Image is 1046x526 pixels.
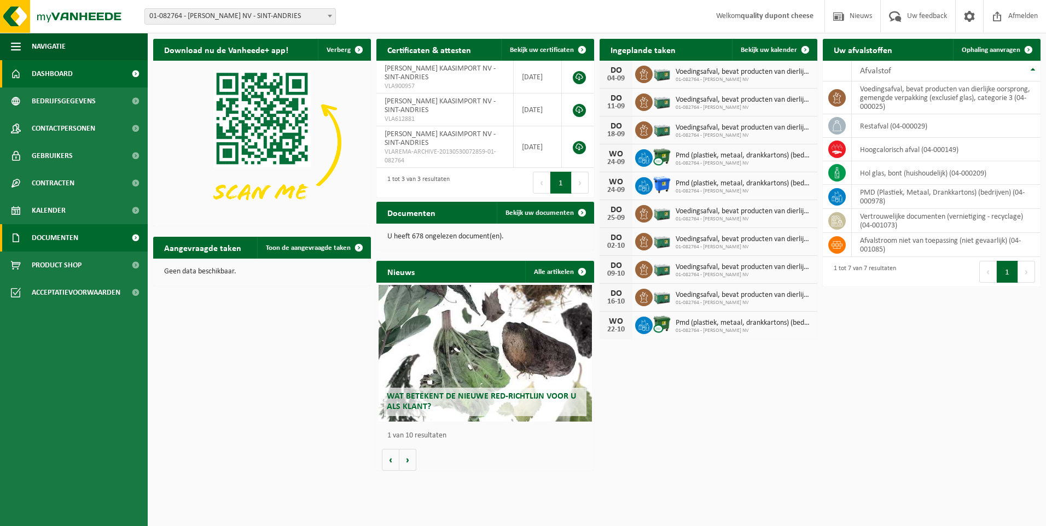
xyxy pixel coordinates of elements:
img: PB-LB-0680-HPE-GN-01 [653,259,671,278]
span: Toon de aangevraagde taken [266,244,351,252]
img: WB-1100-CU [653,148,671,166]
span: Voedingsafval, bevat producten van dierlijke oorsprong, gemengde verpakking (exc... [676,96,812,104]
div: DO [605,94,627,103]
div: 02-10 [605,242,627,250]
div: 04-09 [605,75,627,83]
h2: Download nu de Vanheede+ app! [153,39,299,60]
a: Bekijk uw certificaten [501,39,593,61]
div: 22-10 [605,326,627,334]
span: [PERSON_NAME] KAASIMPORT NV - SINT-ANDRIES [385,65,496,81]
span: 01-082764 - [PERSON_NAME] NV [676,160,812,167]
button: Next [572,172,589,194]
a: Alle artikelen [525,261,593,283]
h2: Nieuws [376,261,426,282]
img: PB-LB-0680-HPE-GN-01 [653,203,671,222]
a: Bekijk uw kalender [732,39,816,61]
div: 09-10 [605,270,627,278]
div: 1 tot 7 van 7 resultaten [828,260,896,284]
span: 01-082764 - [PERSON_NAME] NV [676,328,812,334]
td: [DATE] [514,61,562,93]
span: Bekijk uw documenten [505,209,574,217]
td: PMD (Plastiek, Metaal, Drankkartons) (bedrijven) (04-000978) [852,185,1041,209]
span: 01-082764 - [PERSON_NAME] NV [676,272,812,278]
span: Dashboard [32,60,73,87]
span: 01-082764 - [PERSON_NAME] NV [676,77,812,83]
span: [PERSON_NAME] KAASIMPORT NV - SINT-ANDRIES [385,97,496,114]
button: 1 [997,261,1018,283]
div: DO [605,66,627,75]
div: DO [605,233,627,242]
span: Product Shop [32,252,82,279]
td: hoogcalorisch afval (04-000149) [852,138,1041,161]
h2: Documenten [376,202,446,223]
a: Ophaling aanvragen [953,39,1039,61]
td: vertrouwelijke documenten (vernietiging - recyclage) (04-001073) [852,209,1041,233]
span: 01-082764 - [PERSON_NAME] NV [676,300,812,306]
span: Kalender [32,197,66,224]
td: hol glas, bont (huishoudelijk) (04-000209) [852,161,1041,185]
button: Vorige [382,449,399,471]
div: 18-09 [605,131,627,138]
div: 24-09 [605,159,627,166]
span: Contracten [32,170,74,197]
span: Ophaling aanvragen [962,46,1020,54]
div: WO [605,178,627,186]
span: Pmd (plastiek, metaal, drankkartons) (bedrijven) [676,151,812,160]
button: Next [1018,261,1035,283]
span: 01-082764 - [PERSON_NAME] NV [676,244,812,250]
p: U heeft 678 ongelezen document(en). [387,233,583,241]
span: Afvalstof [860,67,891,75]
span: VLAREMA-ARCHIVE-20130530072859-01-082764 [385,148,505,165]
img: WB-1100-HPE-BE-01 [653,176,671,194]
span: Bedrijfsgegevens [32,87,96,115]
img: WB-1100-CU [653,315,671,334]
span: Voedingsafval, bevat producten van dierlijke oorsprong, gemengde verpakking (exc... [676,68,812,77]
a: Toon de aangevraagde taken [257,237,370,259]
div: DO [605,206,627,214]
span: Bekijk uw kalender [741,46,797,54]
span: Bekijk uw certificaten [510,46,574,54]
div: DO [605,289,627,298]
td: [DATE] [514,93,562,126]
span: Wat betekent de nieuwe RED-richtlijn voor u als klant? [387,392,576,411]
a: Bekijk uw documenten [497,202,593,224]
span: Voedingsafval, bevat producten van dierlijke oorsprong, gemengde verpakking (exc... [676,291,812,300]
button: 1 [550,172,572,194]
span: Voedingsafval, bevat producten van dierlijke oorsprong, gemengde verpakking (exc... [676,207,812,216]
td: restafval (04-000029) [852,114,1041,138]
span: 01-082764 - [PERSON_NAME] NV [676,132,812,139]
div: 24-09 [605,186,627,194]
div: 1 tot 3 van 3 resultaten [382,171,450,195]
span: Navigatie [32,33,66,60]
span: Documenten [32,224,78,252]
span: Pmd (plastiek, metaal, drankkartons) (bedrijven) [676,179,812,188]
span: 01-082764 - [PERSON_NAME] NV [676,188,812,195]
h2: Uw afvalstoffen [823,39,903,60]
img: PB-LB-0680-HPE-GN-01 [653,92,671,110]
h2: Aangevraagde taken [153,237,252,258]
img: PB-LB-0680-HPE-GN-01 [653,287,671,306]
span: [PERSON_NAME] KAASIMPORT NV - SINT-ANDRIES [385,130,496,147]
td: [DATE] [514,126,562,168]
h2: Certificaten & attesten [376,39,482,60]
div: WO [605,317,627,326]
span: Voedingsafval, bevat producten van dierlijke oorsprong, gemengde verpakking (exc... [676,235,812,244]
div: 16-10 [605,298,627,306]
strong: quality dupont cheese [741,12,813,20]
td: afvalstroom niet van toepassing (niet gevaarlijk) (04-001085) [852,233,1041,257]
div: 25-09 [605,214,627,222]
img: PB-LB-0680-HPE-GN-01 [653,120,671,138]
button: Previous [979,261,997,283]
span: Voedingsafval, bevat producten van dierlijke oorsprong, gemengde verpakking (exc... [676,124,812,132]
div: WO [605,150,627,159]
button: Verberg [318,39,370,61]
span: VLA900957 [385,82,505,91]
a: Wat betekent de nieuwe RED-richtlijn voor u als klant? [379,285,592,422]
img: PB-LB-0680-HPE-GN-01 [653,231,671,250]
div: DO [605,261,627,270]
p: 1 van 10 resultaten [387,432,589,440]
img: PB-LB-0680-HPE-GN-01 [653,64,671,83]
h2: Ingeplande taken [600,39,687,60]
button: Volgende [399,449,416,471]
div: 11-09 [605,103,627,110]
